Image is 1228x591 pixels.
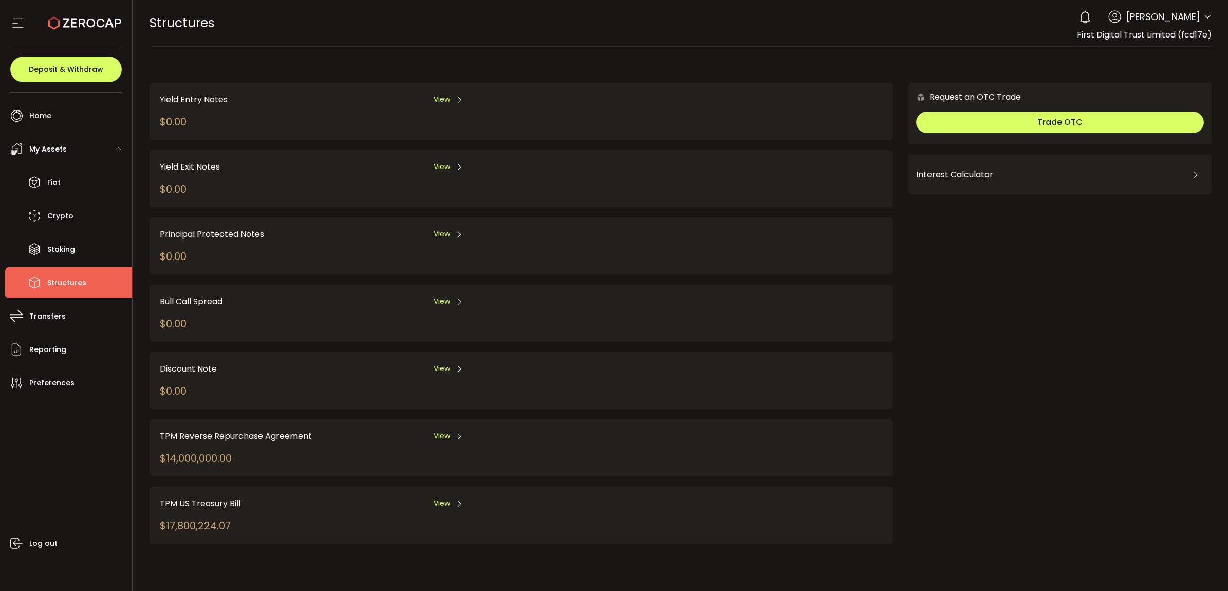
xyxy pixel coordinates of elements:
span: View [434,498,450,509]
div: Interest Calculator [916,162,1204,187]
div: Request an OTC Trade [908,90,1021,103]
span: View [434,229,450,239]
span: Yield Entry Notes [160,93,228,106]
div: $14,000,000.00 [160,451,232,466]
div: $0.00 [160,181,187,197]
span: Reporting [29,342,66,357]
div: $17,800,224.07 [160,518,231,533]
span: Structures [150,14,215,32]
span: Log out [29,536,58,551]
img: 6nGpN7MZ9FLuBP83NiajKbTRY4UzlzQtBKtCrLLspmCkSvCZHBKvY3NxgQaT5JnOQREvtQ257bXeeSTueZfAPizblJ+Fe8JwA... [916,93,925,102]
span: Deposit & Withdraw [29,66,103,73]
span: Crypto [47,209,73,224]
span: Yield Exit Notes [160,160,220,173]
span: Home [29,108,51,123]
span: View [434,431,450,441]
span: [PERSON_NAME] [1126,10,1200,24]
span: Bull Call Spread [160,295,222,308]
span: View [434,94,450,105]
span: Discount Note [160,362,217,375]
span: Preferences [29,376,75,391]
span: View [434,161,450,172]
div: $0.00 [160,114,187,130]
div: $0.00 [160,316,187,331]
span: View [434,363,450,374]
button: Trade OTC [916,112,1204,133]
span: My Assets [29,142,67,157]
span: Trade OTC [1037,116,1083,128]
span: Fiat [47,175,61,190]
span: TPM US Treasury Bill [160,497,240,510]
span: First Digital Trust Limited (fcd17e) [1077,29,1212,41]
button: Deposit & Withdraw [10,57,122,82]
span: View [434,296,450,307]
div: $0.00 [160,249,187,264]
span: Principal Protected Notes [160,228,264,241]
span: TPM Reverse Repurchase Agreement [160,430,312,442]
span: Transfers [29,309,66,324]
span: Structures [47,275,86,290]
div: $0.00 [160,383,187,399]
span: Staking [47,242,75,257]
